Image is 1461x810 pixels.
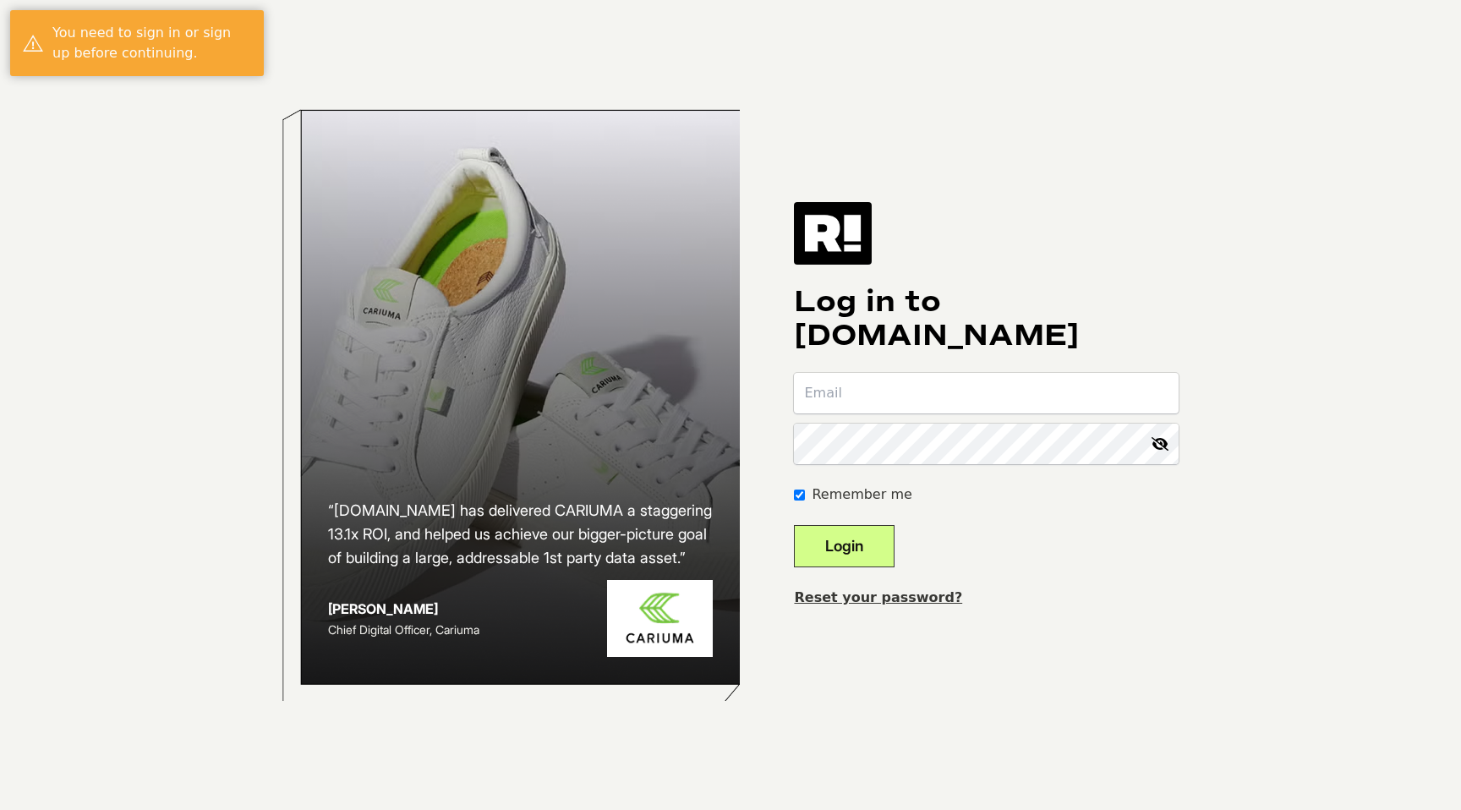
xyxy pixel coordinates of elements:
h1: Log in to [DOMAIN_NAME] [794,285,1179,353]
img: Retention.com [794,202,872,265]
img: Cariuma [607,580,713,657]
label: Remember me [812,484,911,505]
span: Chief Digital Officer, Cariuma [328,622,479,637]
a: Reset your password? [794,589,962,605]
div: You need to sign in or sign up before continuing. [52,23,251,63]
h2: “[DOMAIN_NAME] has delivered CARIUMA a staggering 13.1x ROI, and helped us achieve our bigger-pic... [328,499,714,570]
input: Email [794,373,1179,413]
strong: [PERSON_NAME] [328,600,438,617]
button: Login [794,525,895,567]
